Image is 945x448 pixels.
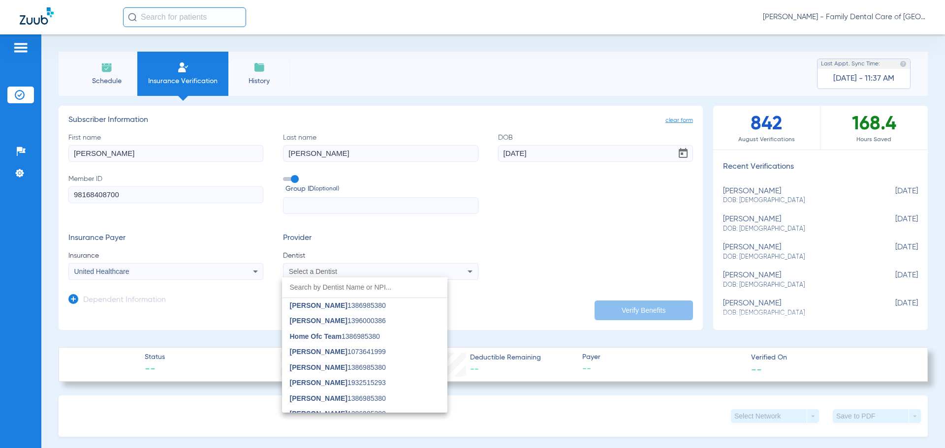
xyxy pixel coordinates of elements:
input: dropdown search [282,277,447,298]
span: [PERSON_NAME] [290,394,347,402]
span: 1386985380 [290,364,386,371]
span: [PERSON_NAME] [290,317,347,325]
span: 1386985380 [290,395,386,402]
span: 1396000386 [290,317,386,324]
span: [PERSON_NAME] [290,301,347,309]
span: 1386985380 [290,302,386,309]
span: 1386985380 [290,410,386,417]
span: 1386985380 [290,333,380,340]
span: [PERSON_NAME] [290,348,347,356]
span: [PERSON_NAME] [290,379,347,387]
span: 1073641999 [290,348,386,355]
span: Home Ofc Team [290,332,342,340]
span: [PERSON_NAME] [290,410,347,418]
span: [PERSON_NAME] [290,363,347,371]
span: 1932515293 [290,379,386,386]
